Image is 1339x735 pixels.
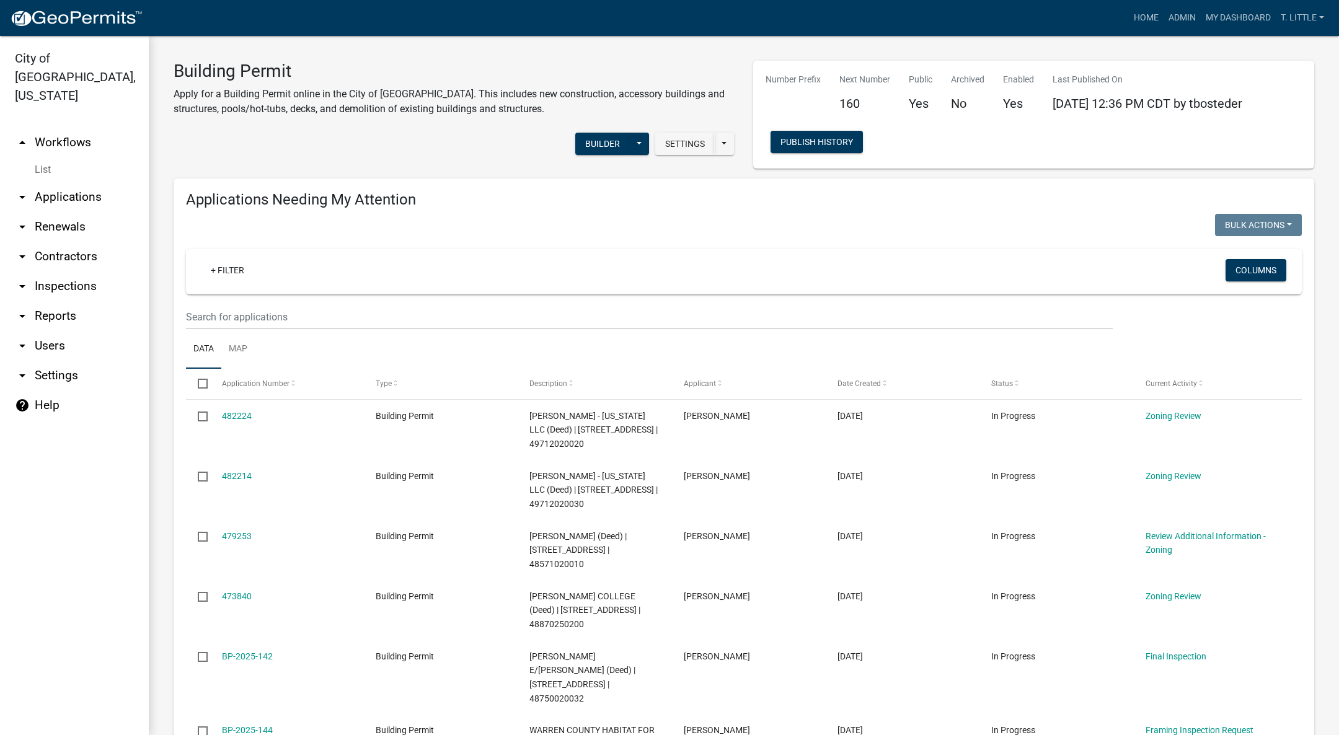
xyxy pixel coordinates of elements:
p: Next Number [839,73,890,86]
a: My Dashboard [1201,6,1276,30]
datatable-header-cell: Date Created [826,369,979,398]
p: Public [909,73,932,86]
button: Builder [575,133,630,155]
a: Data [186,330,221,369]
span: In Progress [991,471,1035,481]
button: Settings [655,133,715,155]
h4: Applications Needing My Attention [186,191,1302,209]
a: BP-2025-144 [222,725,273,735]
a: 473840 [222,591,252,601]
button: Bulk Actions [1215,214,1302,236]
span: Building Permit [376,591,434,601]
span: Building Permit [376,411,434,421]
datatable-header-cell: Description [518,369,671,398]
span: Lucas Mulder [684,591,750,601]
a: Framing Inspection Request [1146,725,1253,735]
span: Type [376,379,392,388]
span: Current Activity [1146,379,1197,388]
button: Publish History [771,131,863,153]
datatable-header-cell: Type [364,369,518,398]
i: arrow_drop_down [15,249,30,264]
h3: Building Permit [174,61,735,82]
wm-modal-confirm: Workflow Publish History [771,138,863,148]
h5: No [951,96,984,111]
a: Zoning Review [1146,471,1201,481]
span: Building Permit [376,725,434,735]
span: 08/29/2025 [837,651,863,661]
h5: Yes [1003,96,1034,111]
datatable-header-cell: Status [979,369,1133,398]
a: Zoning Review [1146,411,1201,421]
span: 09/16/2025 [837,531,863,541]
span: JOHNSON, FRANKLIN E/KATHRYN L (Deed) | 601 S E ST | 48750020032 [529,651,635,703]
a: Home [1129,6,1164,30]
i: arrow_drop_up [15,135,30,150]
datatable-header-cell: Application Number [210,369,363,398]
i: arrow_drop_down [15,279,30,294]
a: + Filter [201,259,254,281]
span: Franklin E Johnson [684,651,750,661]
span: In Progress [991,591,1035,601]
a: 482214 [222,471,252,481]
span: Building Permit [376,471,434,481]
span: In Progress [991,531,1035,541]
span: In Progress [991,411,1035,421]
span: Description [529,379,567,388]
a: Final Inspection [1146,651,1206,661]
span: 09/22/2025 [837,471,863,481]
p: Enabled [1003,73,1034,86]
a: Review Additional Information - Zoning [1146,531,1266,555]
a: Zoning Review [1146,591,1201,601]
span: SIMPSON COLLEGE (Deed) | 701 N C ST | 48870250200 [529,591,640,630]
i: arrow_drop_down [15,368,30,383]
span: Building Permit [376,531,434,541]
span: Date Created [837,379,881,388]
span: D R HORTON - IOWA LLC (Deed) | 2209 N 7TH ST | 49712020030 [529,471,658,509]
span: Application Number [222,379,289,388]
i: arrow_drop_down [15,190,30,205]
span: Status [991,379,1013,388]
span: 09/22/2025 [837,411,863,421]
span: Ashley Threlkeld [684,411,750,421]
span: Randy R. Edwards [684,725,750,735]
i: arrow_drop_down [15,338,30,353]
a: BP-2025-142 [222,651,273,661]
span: MITCHELL ROBERTS [684,531,750,541]
span: ROBERTS, MITCHELL W (Deed) | 1201 S 3RD ST | 48571020010 [529,531,627,570]
span: D R HORTON - IOWA LLC (Deed) | 2211 N 7TH ST | 49712020020 [529,411,658,449]
i: arrow_drop_down [15,219,30,234]
datatable-header-cell: Current Activity [1134,369,1288,398]
a: Admin [1164,6,1201,30]
button: Columns [1226,259,1286,281]
a: Map [221,330,255,369]
span: In Progress [991,725,1035,735]
span: 09/04/2025 [837,591,863,601]
span: Ashley Threlkeld [684,471,750,481]
datatable-header-cell: Applicant [672,369,826,398]
span: 08/27/2025 [837,725,863,735]
p: Number Prefix [766,73,821,86]
p: Apply for a Building Permit online in the City of [GEOGRAPHIC_DATA]. This includes new constructi... [174,87,735,117]
p: Last Published On [1053,73,1242,86]
datatable-header-cell: Select [186,369,210,398]
span: Applicant [684,379,716,388]
input: Search for applications [186,304,1113,330]
span: Building Permit [376,651,434,661]
a: 479253 [222,531,252,541]
a: T. Little [1276,6,1329,30]
span: [DATE] 12:36 PM CDT by tbosteder [1053,96,1242,111]
i: help [15,398,30,413]
i: arrow_drop_down [15,309,30,323]
span: In Progress [991,651,1035,661]
h5: 160 [839,96,890,111]
p: Archived [951,73,984,86]
h5: Yes [909,96,932,111]
a: 482224 [222,411,252,421]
